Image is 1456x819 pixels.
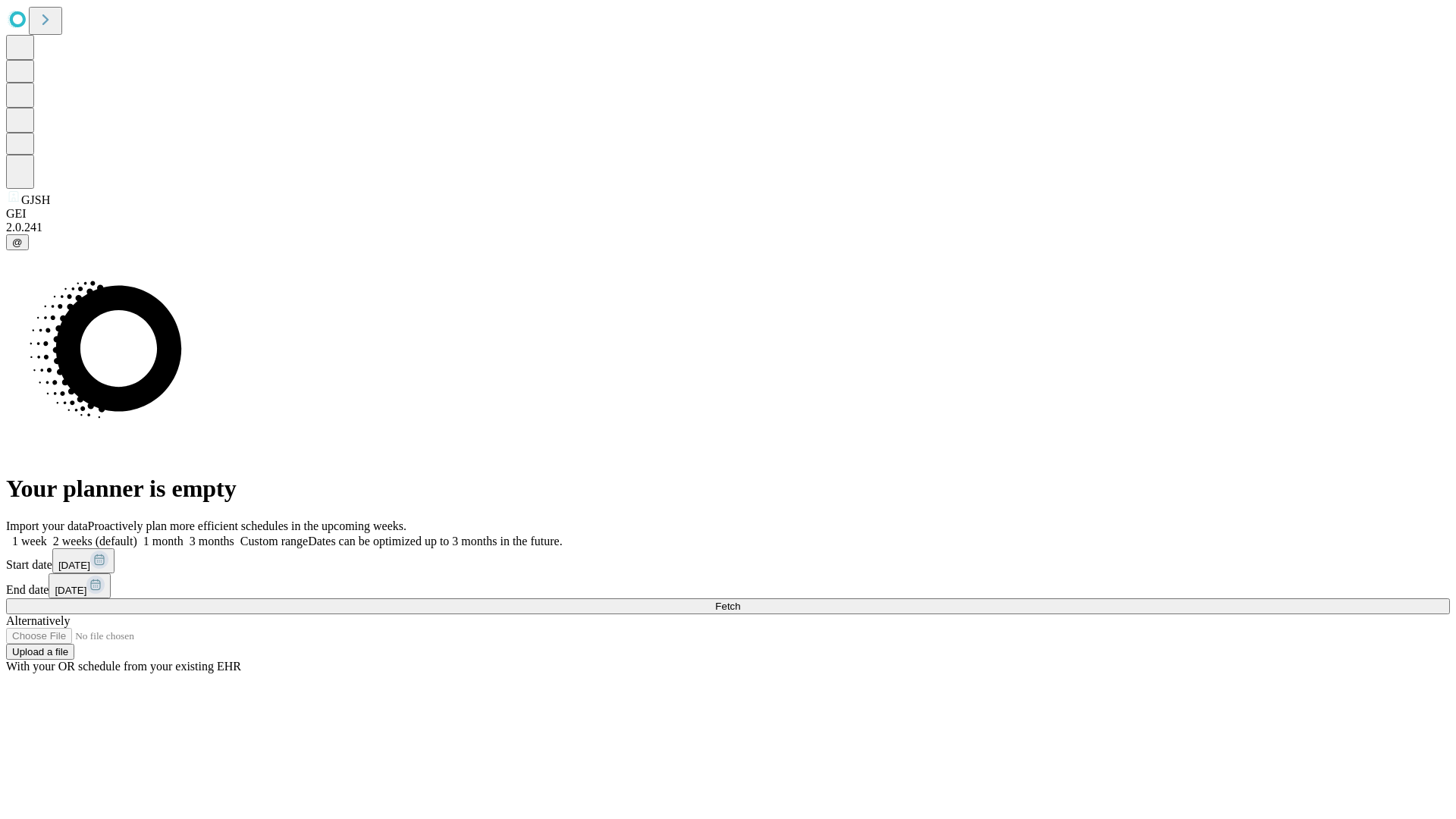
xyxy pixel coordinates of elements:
button: [DATE] [49,573,111,598]
div: End date [6,573,1450,598]
div: 2.0.241 [6,221,1450,234]
span: [DATE] [58,560,90,571]
span: Proactively plan more efficient schedules in the upcoming weeks. [88,519,406,532]
button: Upload a file [6,644,74,660]
h1: Your planner is empty [6,475,1450,503]
button: Fetch [6,598,1450,614]
span: Import your data [6,519,88,532]
span: GJSH [21,193,50,206]
span: Alternatively [6,614,70,627]
span: 1 week [12,535,47,548]
div: Start date [6,548,1450,573]
span: 3 months [190,535,234,548]
span: @ [12,237,23,248]
span: [DATE] [55,585,86,596]
span: 2 weeks (default) [53,535,137,548]
button: @ [6,234,29,250]
span: Custom range [240,535,308,548]
div: GEI [6,207,1450,221]
button: [DATE] [52,548,115,573]
span: Dates can be optimized up to 3 months in the future. [308,535,562,548]
span: With your OR schedule from your existing EHR [6,660,241,673]
span: 1 month [143,535,184,548]
span: Fetch [715,601,740,612]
